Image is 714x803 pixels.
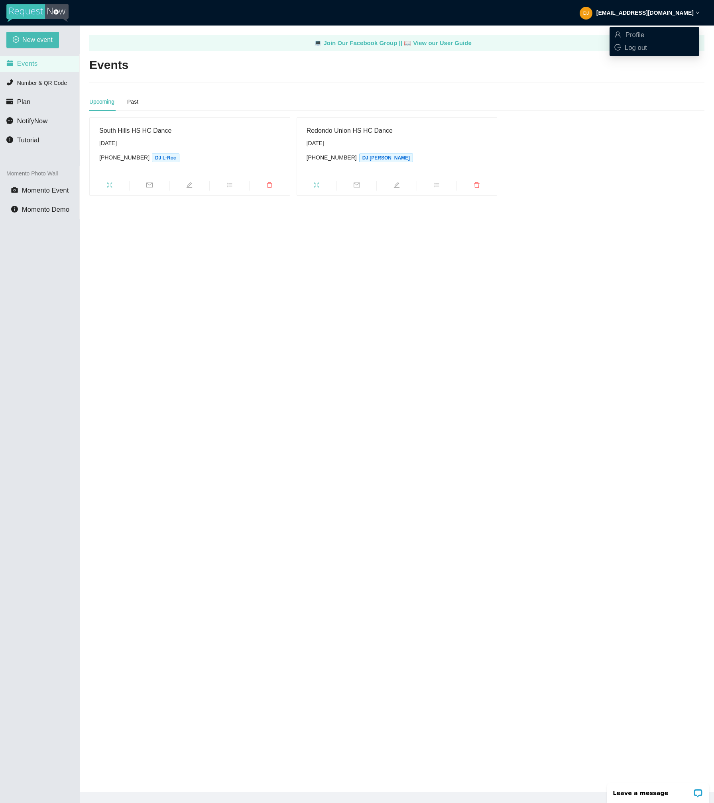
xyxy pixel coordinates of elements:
[22,187,69,194] span: Momento Event
[99,139,280,148] div: [DATE]
[377,182,416,191] span: edit
[602,778,714,803] iframe: LiveChat chat widget
[17,60,37,67] span: Events
[89,97,114,106] div: Upcoming
[404,39,411,46] span: laptop
[170,182,209,191] span: edit
[614,31,621,38] span: user
[13,36,19,44] span: plus-circle
[127,97,138,106] div: Past
[99,126,280,136] div: South Hills HS HC Dance
[404,39,472,46] a: laptop View our User Guide
[314,39,404,46] a: laptop Join Our Facebook Group ||
[130,182,169,191] span: mail
[11,187,18,193] span: camera
[17,80,67,86] span: Number & QR Code
[6,32,59,48] button: plus-circleNew event
[89,57,128,73] h2: Events
[6,60,13,67] span: calendar
[6,4,69,22] img: RequestNow
[457,182,497,191] span: delete
[6,136,13,143] span: info-circle
[152,154,179,162] span: DJ L-Roc
[307,153,488,162] div: [PHONE_NUMBER]
[22,206,69,213] span: Momento Demo
[99,153,280,162] div: [PHONE_NUMBER]
[314,39,322,46] span: laptop
[307,139,488,148] div: [DATE]
[6,98,13,105] span: credit-card
[6,79,13,86] span: phone
[696,11,700,15] span: down
[337,182,376,191] span: mail
[307,126,488,136] div: Redondo Union HS HC Dance
[580,7,592,20] img: 0961462568b4c531b7ccf667fd7b1bd0
[417,182,456,191] span: bars
[297,182,336,191] span: fullscreen
[210,182,249,191] span: bars
[17,98,31,106] span: Plan
[596,10,694,16] strong: [EMAIL_ADDRESS][DOMAIN_NAME]
[6,117,13,124] span: message
[90,182,129,191] span: fullscreen
[17,117,47,125] span: NotifyNow
[11,206,18,213] span: info-circle
[17,136,39,144] span: Tutorial
[22,35,53,45] span: New event
[625,31,645,39] span: Profile
[625,44,647,51] span: Log out
[250,182,289,191] span: delete
[359,154,413,162] span: DJ [PERSON_NAME]
[614,44,621,51] span: logout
